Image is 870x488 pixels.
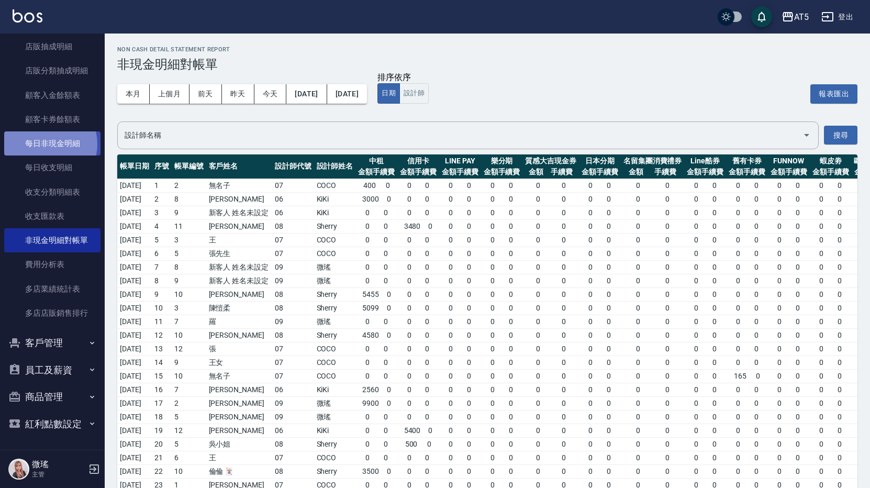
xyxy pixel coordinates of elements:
span: 0 [588,248,593,259]
td: [DATE] [117,206,152,219]
span: 0 [736,194,740,205]
span: 400 [363,180,376,191]
span: 手續費 [498,167,520,178]
span: 0 [665,275,670,286]
span: 0 [588,180,593,191]
span: 0 [365,207,370,218]
span: 0 [665,235,670,246]
span: 0 [509,248,513,259]
span: 金額 [771,167,785,178]
span: 0 [449,194,453,205]
span: 0 [588,275,593,286]
span: 0 [449,248,453,259]
td: Sherry [314,219,356,233]
td: [DATE] [117,179,152,192]
span: 0 [536,180,540,191]
span: 0 [562,262,566,273]
span: 0 [490,262,495,273]
span: 0 [838,180,842,191]
span: 0 [536,235,540,246]
span: 金額 [582,167,596,178]
p: 主管 [32,470,85,479]
span: 0 [838,221,842,232]
span: 0 [562,221,566,232]
td: 王 [206,233,272,247]
span: 金額 [729,167,743,178]
span: 0 [490,221,495,232]
span: 手續費 [415,167,437,178]
td: 08 [272,219,314,233]
a: 店販抽成明細 [4,35,101,59]
span: 0 [509,221,513,232]
span: FUNNOW [771,156,807,167]
span: 樂分期 [484,156,520,167]
span: 0 [694,221,698,232]
span: 0 [509,235,513,246]
span: 手續費 [785,167,807,178]
span: 0 [407,235,411,246]
td: KiKi [314,192,356,206]
span: 0 [449,235,453,246]
span: 金額 [854,167,869,178]
span: 0 [365,221,370,232]
span: 0 [777,180,782,191]
span: 0 [636,235,640,246]
span: 0 [754,180,759,191]
span: 0 [425,262,429,273]
span: 0 [467,180,471,191]
span: 手續費 [551,167,573,178]
span: 0 [838,207,842,218]
span: 0 [712,262,717,273]
span: 0 [588,262,593,273]
span: 質感大吉現金券 [525,156,576,167]
span: 金額 [812,167,827,178]
span: 0 [712,235,717,246]
button: 商品管理 [4,383,101,411]
span: 0 [536,207,540,218]
span: 名留集團消費禮券 [623,156,682,167]
span: 0 [712,180,717,191]
button: 搜尋 [824,126,857,145]
span: 0 [777,221,782,232]
span: 0 [588,194,593,205]
span: 0 [490,207,495,218]
span: 金額 [687,167,701,178]
span: 0 [736,262,740,273]
span: 0 [712,248,717,259]
th: 客戶姓名 [206,154,272,179]
span: 0 [490,275,495,286]
span: 0 [425,275,429,286]
td: KiKi [314,206,356,219]
button: 本月 [117,84,150,104]
span: 蝦皮劵 [812,156,849,167]
span: 0 [509,194,513,205]
span: 0 [694,180,698,191]
span: 0 [754,235,759,246]
td: 2 [152,192,172,206]
span: 0 [754,248,759,259]
span: 0 [365,275,370,286]
span: 0 [777,262,782,273]
td: 07 [272,233,314,247]
span: 0 [386,180,390,191]
span: 0 [562,275,566,286]
td: 5 [172,247,206,260]
span: 金額 [529,167,543,178]
span: 0 [467,275,471,286]
span: 手續費 [654,167,676,178]
span: 0 [694,207,698,218]
span: 0 [588,221,593,232]
span: 0 [819,207,823,218]
span: 0 [694,262,698,273]
a: 每日收支明細 [4,156,101,180]
span: 0 [387,194,391,205]
span: 0 [819,262,823,273]
span: 0 [636,194,640,205]
button: 日期 [377,83,400,104]
span: 0 [588,235,593,246]
span: 0 [819,194,823,205]
a: 報表匯出 [810,88,857,98]
span: 0 [384,262,388,273]
td: [DATE] [117,219,152,233]
span: 0 [665,194,670,205]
